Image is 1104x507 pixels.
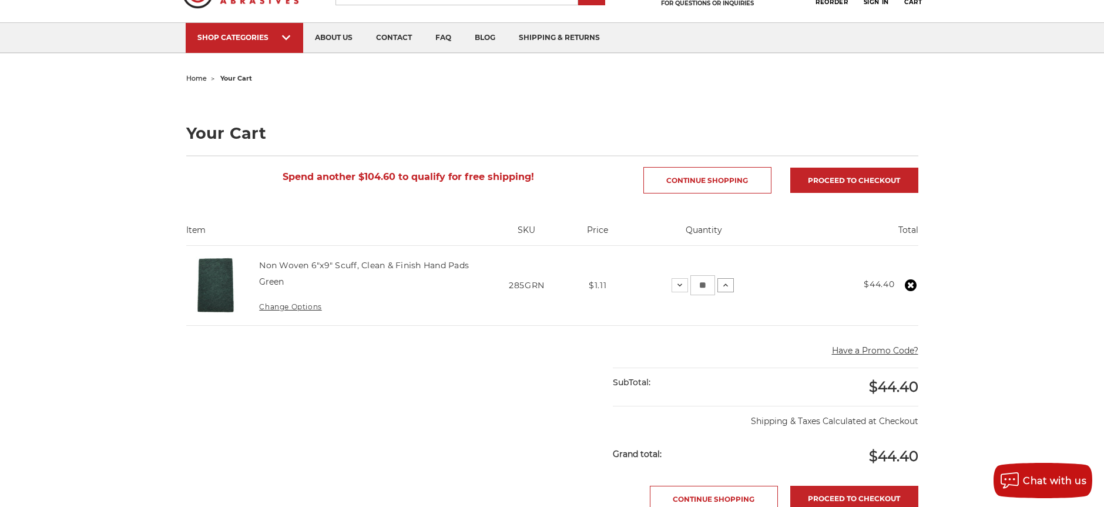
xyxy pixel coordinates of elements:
span: 285GRN [509,280,545,291]
th: Item [186,224,482,245]
button: Chat with us [994,463,1092,498]
h1: Your Cart [186,125,918,141]
span: your cart [220,74,252,82]
a: Proceed to checkout [790,168,918,193]
a: Non Woven 6"x9" Scuff, Clean & Finish Hand Pads [259,260,469,271]
th: Price [572,224,625,245]
th: SKU [482,224,571,245]
a: home [186,74,207,82]
a: faq [424,23,463,53]
img: Non Woven 6"x9" Scuff, Clean & Finish Hand Pads [186,256,245,315]
a: blog [463,23,507,53]
div: SubTotal: [613,368,766,397]
a: shipping & returns [507,23,612,53]
strong: $44.40 [864,279,894,289]
a: about us [303,23,364,53]
span: $1.11 [589,280,607,291]
dd: Green [259,276,284,288]
a: contact [364,23,424,53]
span: $44.40 [869,378,918,395]
span: $44.40 [869,448,918,465]
th: Total [783,224,918,245]
span: Spend another $104.60 to qualify for free shipping! [283,171,534,182]
a: Continue Shopping [643,167,771,194]
span: Chat with us [1023,475,1086,486]
a: Change Options [259,302,321,311]
input: Non Woven 6"x9" Scuff, Clean & Finish Hand Pads Quantity: [690,275,715,295]
strong: Grand total: [613,449,662,459]
button: Have a Promo Code? [832,345,918,357]
th: Quantity [624,224,783,245]
p: Shipping & Taxes Calculated at Checkout [613,406,918,428]
div: SHOP CATEGORIES [197,33,291,42]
